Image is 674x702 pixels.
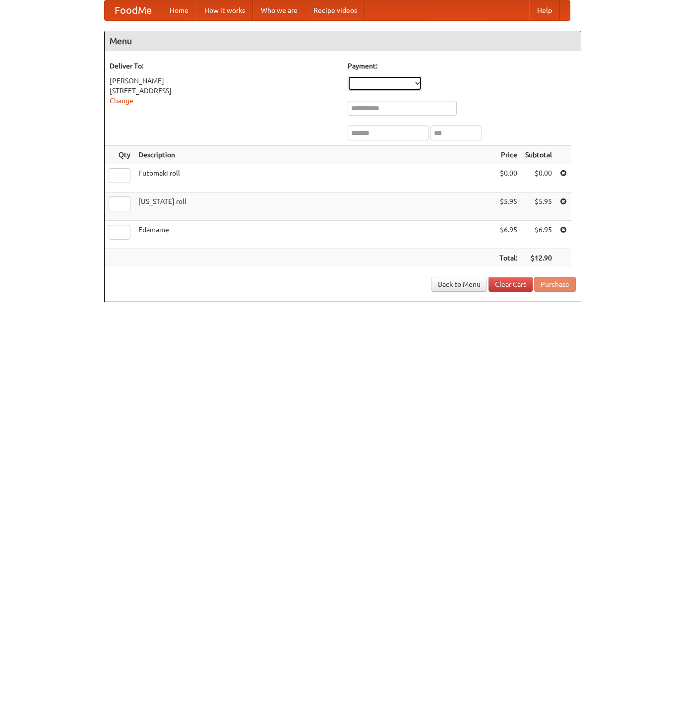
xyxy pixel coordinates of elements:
th: Qty [105,146,134,164]
th: Subtotal [521,146,556,164]
a: Help [529,0,560,20]
a: Home [162,0,196,20]
h4: Menu [105,31,581,51]
td: [US_STATE] roll [134,192,495,221]
a: Back to Menu [431,277,487,292]
a: Who we are [253,0,306,20]
th: Total: [495,249,521,267]
th: Price [495,146,521,164]
a: How it works [196,0,253,20]
th: $12.90 [521,249,556,267]
td: $6.95 [495,221,521,249]
button: Purchase [534,277,576,292]
td: $5.95 [495,192,521,221]
td: Futomaki roll [134,164,495,192]
div: [PERSON_NAME] [110,76,338,86]
td: Edamame [134,221,495,249]
a: FoodMe [105,0,162,20]
h5: Deliver To: [110,61,338,71]
h5: Payment: [348,61,576,71]
td: $6.95 [521,221,556,249]
div: [STREET_ADDRESS] [110,86,338,96]
a: Change [110,97,133,105]
a: Recipe videos [306,0,365,20]
a: Clear Cart [489,277,533,292]
td: $0.00 [521,164,556,192]
th: Description [134,146,495,164]
td: $5.95 [521,192,556,221]
td: $0.00 [495,164,521,192]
